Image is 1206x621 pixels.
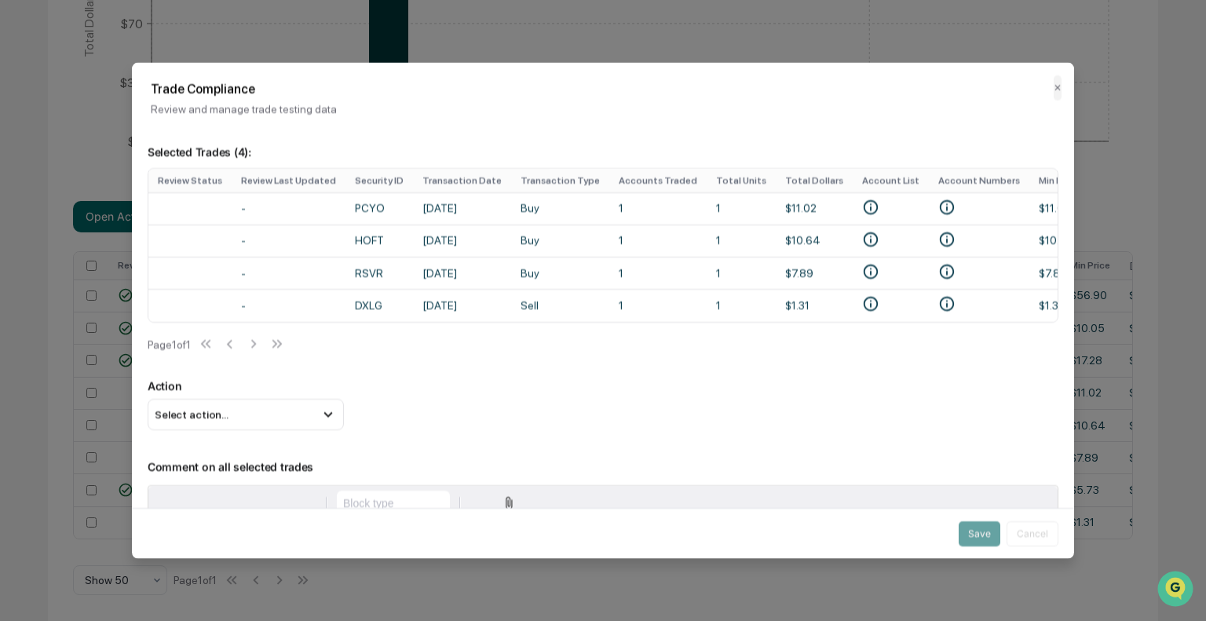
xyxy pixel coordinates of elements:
svg: • MARY L E GARLAND TTEE MARY L E GARLAND REV TRUST U/A 12/23/97 [862,295,879,312]
svg: • 655-161500 [938,295,956,312]
img: 1746055101610-c473b297-6a78-478c-a979-82029cc54cd1 [31,214,44,226]
button: Save [959,521,1000,546]
img: 8933085812038_c878075ebb4cc5468115_72.jpg [33,119,61,148]
td: $11.02 [1029,192,1088,224]
th: Transaction Type [511,168,609,192]
th: Review Status [148,168,232,192]
td: - [232,192,345,224]
th: Total Units [707,168,776,192]
p: Comment on all selected trades [148,441,1058,473]
td: PCYO [345,192,413,224]
td: $7.89 [1029,257,1088,289]
p: How can we help? [16,32,286,57]
td: 1 [609,192,707,224]
td: 1 [609,289,707,321]
th: Transaction Date [413,168,511,192]
td: Sell [511,289,609,321]
button: Bold [156,491,181,516]
td: [DATE] [413,257,511,289]
div: 🖐️ [16,279,28,292]
button: Attach files [495,492,523,513]
button: See all [243,170,286,189]
a: 🖐️Preclearance [9,272,108,300]
span: Data Lookup [31,308,99,323]
th: Min Price [1029,168,1088,192]
td: Buy [511,224,609,256]
td: $10.64 [776,224,853,256]
button: Block type [337,491,450,516]
td: 1 [609,257,707,289]
td: [DATE] [413,289,511,321]
svg: • MARY L E GARLAND TTEE MARY L E GARLAND REV TRUST U/A 12/23/97 [862,198,879,215]
svg: • MARY L E GARLAND TTEE MARY L E GARLAND REV TRUST U/A 12/23/97 [862,263,879,280]
th: Account List [853,168,929,192]
img: Jack Rasmussen [16,198,41,223]
button: Cancel [1007,521,1058,546]
img: 1746055101610-c473b297-6a78-478c-a979-82029cc54cd1 [16,119,44,148]
span: Attestations [130,278,195,294]
svg: • 655-161500 [938,230,956,247]
svg: • MARY L E GARLAND TTEE MARY L E GARLAND REV TRUST U/A 12/23/97 [862,230,879,247]
td: 1 [707,289,776,321]
td: $7.89 [776,257,853,289]
span: • [130,213,136,225]
td: RSVR [345,257,413,289]
p: Selected Trades ( 4 ): [148,126,1058,158]
td: 1 [707,224,776,256]
td: [DATE] [413,192,511,224]
td: $11.02 [776,192,853,224]
div: Page 1 of 1 [148,338,191,350]
div: 🗄️ [114,279,126,292]
svg: • 655-161500 [938,198,956,215]
th: Total Dollars [776,168,853,192]
button: Italic [181,491,206,516]
div: 🔎 [16,309,28,322]
svg: • 655-161500 [938,263,956,280]
td: $1.31 [776,289,853,321]
iframe: Open customer support [1156,569,1198,612]
td: [DATE] [413,224,511,256]
td: DXLG [345,289,413,321]
td: 1 [609,224,707,256]
th: Review Last Updated [232,168,345,192]
th: Account Numbers [929,168,1029,192]
a: 🗄️Attestations [108,272,201,300]
p: Review and manage trade testing data [151,102,1055,115]
td: HOFT [345,224,413,256]
button: Underline [206,491,232,516]
span: Select action... [155,407,228,420]
span: Preclearance [31,278,101,294]
td: - [232,224,345,256]
td: $1.31 [1029,289,1088,321]
th: Security ID [345,168,413,192]
button: Start new chat [267,124,286,143]
span: Pylon [156,346,190,358]
td: - [232,289,345,321]
td: Buy [511,257,609,289]
a: Powered byPylon [111,345,190,358]
div: Start new chat [71,119,258,135]
th: Accounts Traded [609,168,707,192]
td: 1 [707,192,776,224]
button: ✕ [1054,75,1062,100]
div: Past conversations [16,174,105,186]
td: $10.64 [1029,224,1088,256]
div: We're available if you need us! [71,135,216,148]
td: - [232,257,345,289]
p: Action [148,378,1058,392]
span: [DATE] [139,213,171,225]
td: 1 [707,257,776,289]
td: Buy [511,192,609,224]
span: [PERSON_NAME] [49,213,127,225]
a: 🔎Data Lookup [9,301,105,330]
h2: Trade Compliance [151,81,1055,96]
